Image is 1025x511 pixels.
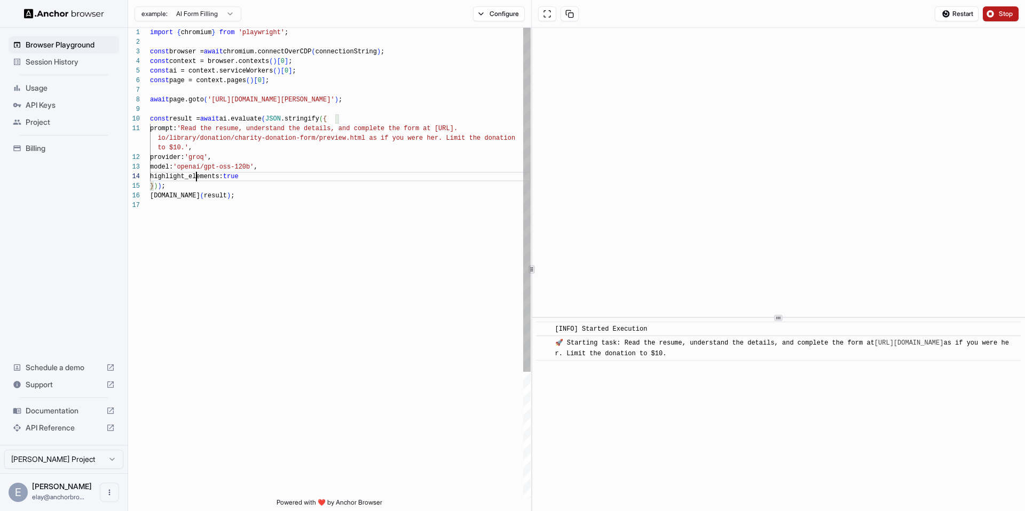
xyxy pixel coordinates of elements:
div: 17 [128,201,140,210]
span: Restart [952,10,973,18]
span: chromium [181,29,212,36]
div: Documentation [9,402,119,419]
span: ; [292,67,296,75]
span: example: [141,10,168,18]
div: Session History [9,53,119,70]
span: Stop [999,10,1014,18]
span: chromium.connectOverCDP [223,48,312,55]
span: 'groq' [185,154,208,161]
span: const [150,48,169,55]
span: Project [26,117,115,127]
span: [ [277,58,281,65]
span: , [254,163,257,171]
span: model: [150,163,173,171]
span: 'openai/gpt-oss-120b' [173,163,254,171]
button: Open menu [100,483,119,502]
span: ; [285,29,288,36]
span: Session History [26,57,115,67]
div: 8 [128,95,140,105]
button: Configure [473,6,525,21]
span: browser = [169,48,204,55]
span: ( [269,58,273,65]
span: ai = context.serviceWorkers [169,67,273,75]
span: from [219,29,235,36]
span: 0 [258,77,262,84]
span: ; [265,77,269,84]
span: , [208,154,211,161]
div: 15 [128,181,140,191]
span: , [188,144,192,151]
span: Browser Playground [26,39,115,50]
span: ( [319,115,323,123]
div: 14 [128,172,140,181]
span: } [211,29,215,36]
div: 2 [128,37,140,47]
button: Stop [983,6,1019,21]
img: Anchor Logo [24,9,104,19]
span: context = browser.contexts [169,58,269,65]
span: ( [273,67,277,75]
span: ( [200,192,204,199]
div: 6 [128,76,140,85]
span: Documentation [26,405,102,416]
div: 1 [128,28,140,37]
div: Browser Playground [9,36,119,53]
div: 12 [128,153,140,162]
div: E [9,483,28,502]
span: ) [250,77,254,84]
div: Usage [9,79,119,97]
span: 'Read the resume, understand the details, and comp [177,125,369,132]
span: prompt: [150,125,177,132]
span: JSON [265,115,281,123]
span: lete the form at [URL]. [369,125,458,132]
div: Support [9,376,119,393]
span: 0 [285,67,288,75]
a: [URL][DOMAIN_NAME] [874,339,944,347]
span: ; [288,58,292,65]
span: ( [204,96,208,103]
div: 5 [128,66,140,76]
span: { [323,115,327,123]
span: [ [254,77,257,84]
div: API Keys [9,97,119,114]
span: .stringify [281,115,319,123]
span: ) [154,182,157,190]
div: 7 [128,85,140,95]
span: ) [377,48,381,55]
div: 9 [128,105,140,114]
button: Restart [935,6,979,21]
span: highlight_elements: [150,173,223,180]
span: const [150,67,169,75]
span: Powered with ❤️ by Anchor Browser [277,498,382,511]
span: Usage [26,83,115,93]
span: ) [157,182,161,190]
span: ​ [542,324,547,334]
span: [INFO] Started Execution [555,325,648,333]
span: [DOMAIN_NAME] [150,192,200,199]
div: Schedule a demo [9,359,119,376]
span: await [200,115,219,123]
span: provider: [150,154,185,161]
span: { [177,29,180,36]
button: Open in full screen [538,6,556,21]
span: const [150,77,169,84]
span: ; [162,182,165,190]
span: [ [281,67,285,75]
div: Billing [9,140,119,157]
span: to $10.' [157,144,188,151]
span: Elay Gelbart [32,482,92,491]
span: true [223,173,239,180]
span: ] [262,77,265,84]
span: ) [273,58,277,65]
div: 3 [128,47,140,57]
span: ai.evaluate [219,115,262,123]
span: await [204,48,223,55]
span: ( [246,77,250,84]
span: const [150,58,169,65]
span: page = context.pages [169,77,246,84]
span: ( [262,115,265,123]
span: ; [231,192,234,199]
span: API Keys [26,100,115,110]
span: ​ [542,338,547,348]
span: result [204,192,227,199]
